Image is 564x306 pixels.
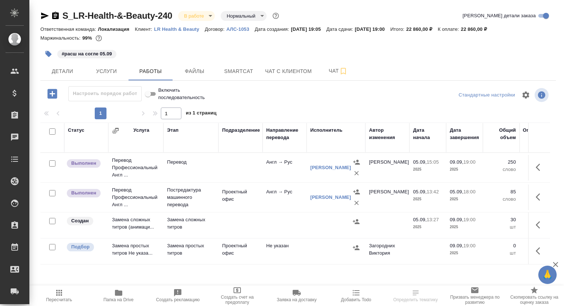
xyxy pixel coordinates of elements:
[218,238,263,264] td: Проектный офис
[112,127,119,134] button: Сгруппировать
[66,188,105,198] div: Исполнитель завершил работу
[531,242,549,260] button: Здесь прячутся важные кнопки
[487,166,516,173] p: слово
[450,243,463,248] p: 09.09,
[509,295,560,305] span: Скопировать ссылку на оценку заказа
[29,285,89,306] button: Пересчитать
[108,183,163,212] td: Перевод Профессиональный Англ ...
[154,26,205,32] a: LR Health & Beauty
[450,127,479,141] div: Дата завершения
[212,295,263,305] span: Создать счет на предоплату
[413,159,427,165] p: 05.09,
[68,127,84,134] div: Статус
[71,243,90,251] p: Подбор
[167,216,215,231] p: Замена сложных титров
[450,159,463,165] p: 09.09,
[98,26,135,32] p: Локализация
[265,67,312,76] span: Чат с клиентом
[351,186,362,197] button: Назначить
[450,196,479,203] p: 2025
[523,127,560,141] div: Оплачиваемый объем
[82,35,94,41] p: 99%
[71,217,89,225] p: Создан
[351,168,362,179] button: Удалить
[291,26,326,32] p: [DATE] 19:05
[46,297,72,302] span: Пересчитать
[463,217,476,222] p: 19:00
[449,295,500,305] span: Призвать менеджера по развитию
[523,196,560,203] p: слово
[523,166,560,173] p: слово
[406,26,438,32] p: 22 860,00 ₽
[427,159,439,165] p: 15:05
[263,155,307,181] td: Англ → Рус
[390,26,406,32] p: Итого:
[450,249,479,257] p: 2025
[321,66,356,76] span: Чат
[222,127,260,134] div: Подразделение
[167,127,178,134] div: Этап
[427,189,439,194] p: 13:42
[326,285,386,306] button: Добавить Todo
[177,67,212,76] span: Файлы
[531,216,549,234] button: Здесь прячутся важные кнопки
[487,196,516,203] p: слово
[450,217,463,222] p: 09.09,
[221,11,266,21] div: В работе
[339,67,348,76] svg: Подписаться
[226,26,254,32] a: АЛС-1053
[255,26,291,32] p: Дата создания:
[517,86,535,104] span: Настроить таблицу
[51,11,60,20] button: Скопировать ссылку
[167,242,215,257] p: Замена простых титров
[450,223,479,231] p: 2025
[89,285,148,306] button: Папка на Drive
[40,26,98,32] p: Ответственная команда:
[186,109,217,119] span: из 1 страниц
[523,242,560,249] p: 0
[450,166,479,173] p: 2025
[351,197,362,208] button: Удалить
[523,216,560,223] p: 30
[94,33,104,43] button: 281.40 RUB;
[42,86,62,101] button: Добавить работу
[463,159,476,165] p: 19:00
[487,127,516,141] div: Общий объем
[66,242,105,252] div: Можно подбирать исполнителей
[413,127,442,141] div: Дата начала
[133,67,168,76] span: Работы
[487,216,516,223] p: 30
[541,267,554,283] span: 🙏
[535,88,550,102] span: Посмотреть информацию
[167,186,215,208] p: Постредактура машинного перевода
[523,188,560,196] p: 85
[351,157,362,168] button: Назначить
[523,159,560,166] p: 250
[413,196,442,203] p: 2025
[365,155,409,181] td: [PERSON_NAME]
[178,11,215,21] div: В работе
[413,223,442,231] p: 2025
[538,266,557,284] button: 🙏
[369,127,406,141] div: Автор изменения
[66,216,105,226] div: Заказ еще не согласован с клиентом, искать исполнителей рано
[523,249,560,257] p: шт
[40,11,49,20] button: Скопировать ссылку для ЯМессенджера
[386,285,445,306] button: Определить тематику
[413,217,427,222] p: 05.09,
[57,50,117,57] span: расш на согле 05.09
[463,189,476,194] p: 18:00
[108,238,163,264] td: Замена простых титров Не указа...
[505,285,564,306] button: Скопировать ссылку на оценку заказа
[413,189,427,194] p: 05.09,
[277,297,317,302] span: Заявка на доставку
[523,223,560,231] p: шт
[450,189,463,194] p: 05.09,
[487,223,516,231] p: шт
[267,285,326,306] button: Заявка на доставку
[487,249,516,257] p: шт
[365,238,409,264] td: Загородних Виктория
[40,46,57,62] button: Добавить тэг
[351,216,362,227] button: Назначить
